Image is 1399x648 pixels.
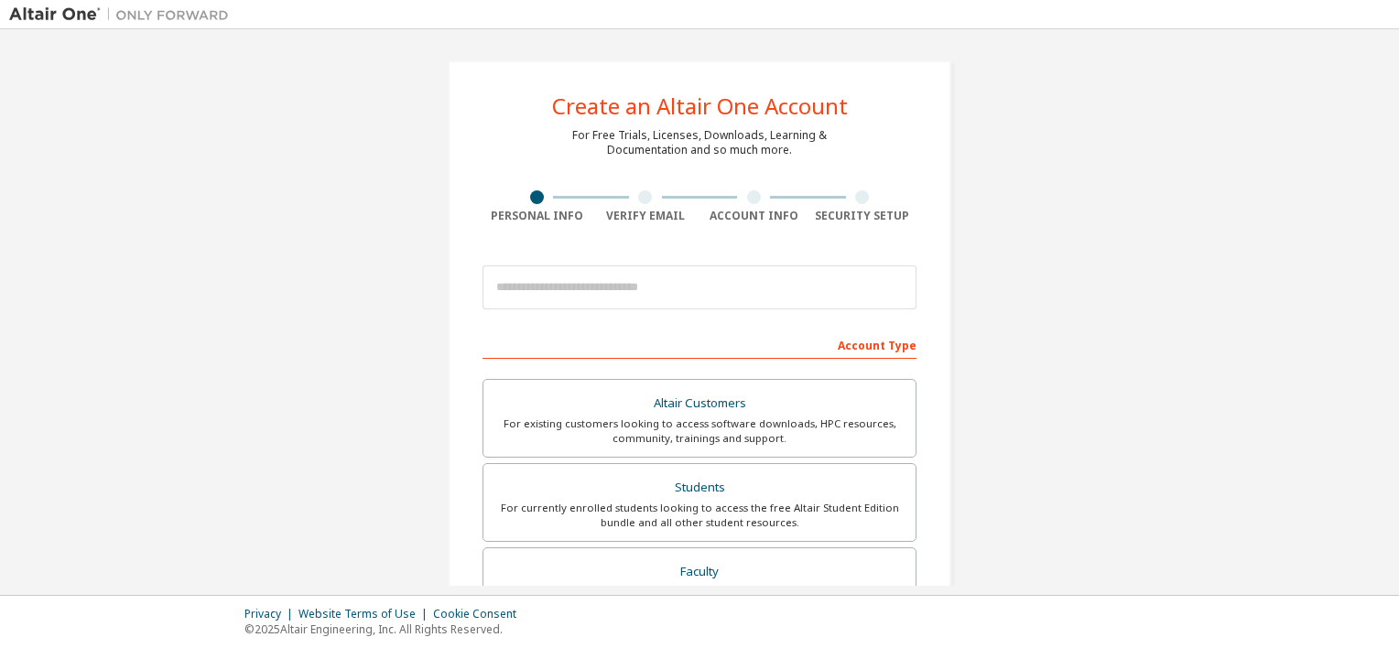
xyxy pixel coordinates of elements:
[808,209,917,223] div: Security Setup
[9,5,238,24] img: Altair One
[552,95,848,117] div: Create an Altair One Account
[494,501,905,530] div: For currently enrolled students looking to access the free Altair Student Edition bundle and all ...
[494,391,905,416] div: Altair Customers
[699,209,808,223] div: Account Info
[244,607,298,621] div: Privacy
[494,559,905,585] div: Faculty
[494,416,905,446] div: For existing customers looking to access software downloads, HPC resources, community, trainings ...
[483,329,916,359] div: Account Type
[433,607,527,621] div: Cookie Consent
[591,209,700,223] div: Verify Email
[494,584,905,613] div: For faculty & administrators of academic institutions administering students and accessing softwa...
[483,209,591,223] div: Personal Info
[244,621,527,637] p: © 2025 Altair Engineering, Inc. All Rights Reserved.
[298,607,433,621] div: Website Terms of Use
[494,475,905,501] div: Students
[572,128,827,157] div: For Free Trials, Licenses, Downloads, Learning & Documentation and so much more.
